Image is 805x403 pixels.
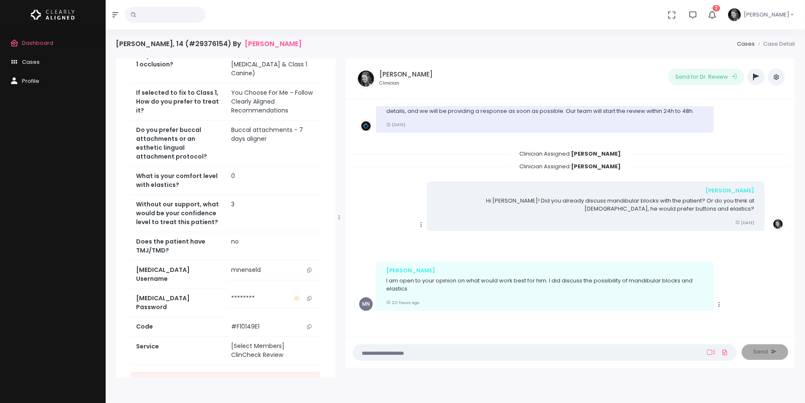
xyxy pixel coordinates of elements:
[226,260,320,280] td: mnenseld
[131,121,226,167] th: Do you prefer buccal attachments or an esthetic lingual attachment protocol?
[437,197,754,213] p: Hi [PERSON_NAME]! Did you already discuss mandibular blocks with the patient? Or do you think at ...
[727,7,742,22] img: Header Avatar
[668,69,744,85] button: Send for Dr. Review
[31,6,75,24] img: Logo Horizontal
[720,345,730,360] a: Add Files
[226,232,320,260] td: no
[571,162,621,170] b: [PERSON_NAME]
[737,40,755,48] a: Cases
[712,5,720,11] span: 2
[226,195,320,232] td: 3
[22,58,40,66] span: Cases
[705,349,716,356] a: Add Loom Video
[131,46,226,83] th: Do you want to fix to Class 1 occlusion?
[509,147,631,160] span: Clinician Assigned:
[22,39,53,47] span: Dashboard
[379,80,433,87] small: Clinician
[352,106,788,328] div: scrollable content
[226,83,320,121] td: You Choose For Me - Follow Clearly Aligned Recommendations
[226,167,320,195] td: 0
[131,372,320,387] a: Access Service
[131,337,226,365] th: Service
[386,266,704,275] div: [PERSON_NAME]
[22,77,39,85] span: Profile
[386,277,704,293] p: I am open to your opinion on what would work best for him. I did discuss the possibility of mandi...
[226,317,320,337] td: #F10149E1
[744,11,789,19] span: [PERSON_NAME]
[131,232,226,260] th: Does the patient have TMJ/TMD?
[437,186,754,195] div: [PERSON_NAME]
[131,289,226,317] th: [MEDICAL_DATA] Password
[131,83,226,121] th: If selected to fix to Class 1, How do you prefer to treat it?
[231,342,315,359] div: [Select Members] ClinCheck Review
[131,195,226,232] th: Without our support, what would be your confidence level to treat this patient?
[359,297,373,311] span: MN
[735,220,754,225] small: [DATE]
[509,160,631,173] span: Clinician Assigned:
[131,260,226,289] th: [MEDICAL_DATA] Username
[226,46,320,83] td: Both (Class 1 [MEDICAL_DATA] & Class 1 Canine)
[226,121,320,167] td: Buccal attachments - 7 days aligner
[571,150,621,158] b: [PERSON_NAME]
[386,122,405,127] small: [DATE]
[131,317,226,337] th: Code
[245,40,302,48] a: [PERSON_NAME]
[116,40,302,48] h4: [PERSON_NAME], 14 (#29376154) By
[116,58,336,378] div: scrollable content
[755,40,795,48] li: Case Detail
[379,71,433,78] h5: [PERSON_NAME]
[386,300,419,305] small: 20 hours ago
[131,167,226,195] th: What is your comfort level with elastics?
